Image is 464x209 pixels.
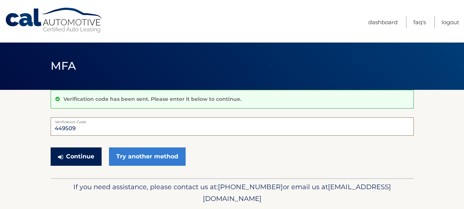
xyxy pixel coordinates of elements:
p: Verification code has been sent. Please enter it below to continue. [63,96,241,102]
a: Cal Automotive [5,7,104,33]
input: Verification Code [51,117,414,136]
a: Dashboard [368,16,398,28]
span: MFA [51,59,76,73]
a: Logout [442,16,459,28]
button: Continue [51,147,102,166]
label: Verification Code [51,117,414,123]
span: [EMAIL_ADDRESS][DOMAIN_NAME] [203,183,391,203]
a: Try another method [109,147,186,166]
a: FAQ's [413,16,426,28]
p: If you need assistance, please contact us at: or email us at [55,181,409,205]
span: [PHONE_NUMBER] [218,183,283,191]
